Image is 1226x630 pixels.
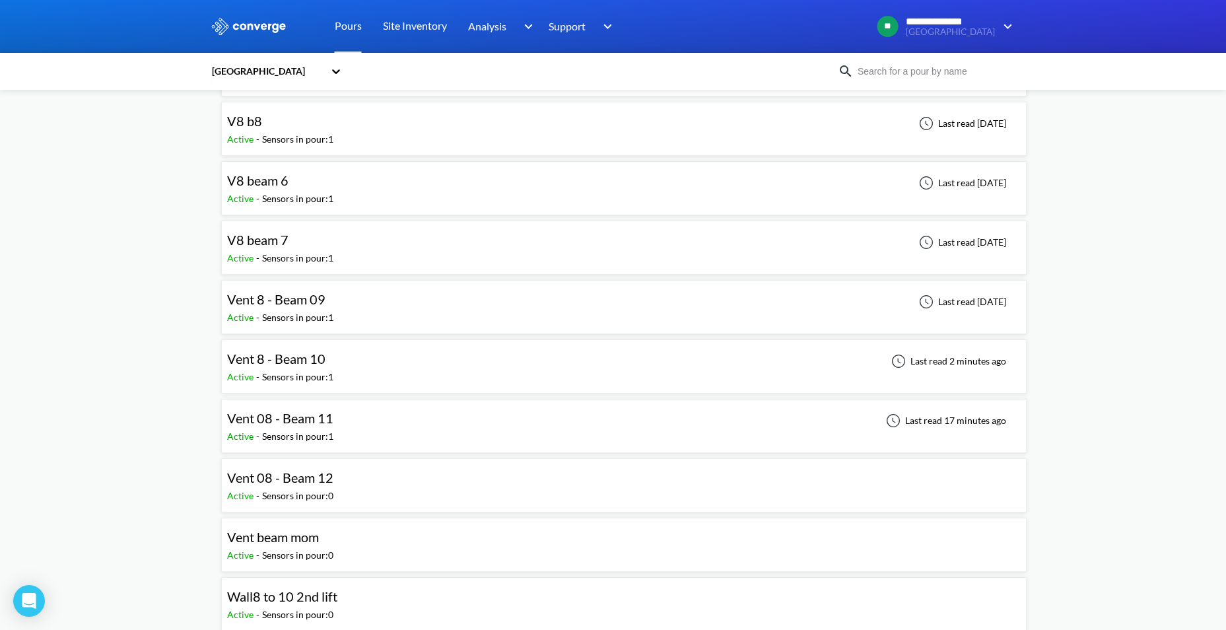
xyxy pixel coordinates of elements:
span: - [256,193,262,204]
img: icon-search.svg [838,63,854,79]
div: Last read 17 minutes ago [879,413,1010,429]
span: - [256,609,262,620]
a: V8 b8Active-Sensors in pour:1Last read [DATE] [221,117,1027,128]
img: downArrow.svg [515,18,536,34]
span: Analysis [468,18,506,34]
img: downArrow.svg [995,18,1016,34]
div: Last read [DATE] [912,175,1010,191]
div: Sensors in pour: 1 [262,251,333,265]
div: Sensors in pour: 1 [262,429,333,444]
div: Last read [DATE] [912,116,1010,131]
span: Active [227,609,256,620]
div: [GEOGRAPHIC_DATA] [211,64,324,79]
div: Sensors in pour: 0 [262,489,333,503]
span: Active [227,490,256,501]
div: Open Intercom Messenger [13,585,45,617]
div: Sensors in pour: 1 [262,370,333,384]
span: - [256,431,262,442]
div: Sensors in pour: 0 [262,548,333,563]
a: Vent 08 - Beam 12Active-Sensors in pour:0 [221,473,1027,485]
div: Last read [DATE] [912,294,1010,310]
div: Sensors in pour: 0 [262,608,333,622]
span: [GEOGRAPHIC_DATA] [906,27,995,37]
span: V8 beam 6 [227,172,289,188]
a: Vent 8 - Beam 09Active-Sensors in pour:1Last read [DATE] [221,295,1027,306]
span: Vent 08 - Beam 12 [227,470,333,485]
a: V8 beam 7Active-Sensors in pour:1Last read [DATE] [221,236,1027,247]
div: Last read [DATE] [912,234,1010,250]
span: Active [227,431,256,442]
span: Vent 08 - Beam 11 [227,410,333,426]
span: - [256,371,262,382]
span: - [256,490,262,501]
span: Active [227,312,256,323]
span: Active [227,371,256,382]
span: V8 b8 [227,113,262,129]
span: Active [227,252,256,263]
div: Sensors in pour: 1 [262,132,333,147]
span: V8 beam 7 [227,232,289,248]
div: Sensors in pour: 1 [262,192,333,206]
div: Last read 2 minutes ago [884,353,1010,369]
span: Wall8 to 10 2nd lift [227,588,337,604]
span: Active [227,193,256,204]
span: Vent 8 - Beam 10 [227,351,325,367]
span: Vent 8 - Beam 09 [227,291,325,307]
span: Support [549,18,586,34]
span: - [256,549,262,561]
a: Vent 8 - Beam 10Active-Sensors in pour:1Last read 2 minutes ago [221,355,1027,366]
a: Vent beam momActive-Sensors in pour:0 [221,533,1027,544]
a: Wall8 to 10 2nd liftActive-Sensors in pour:0 [221,592,1027,604]
span: - [256,252,262,263]
span: Active [227,549,256,561]
span: - [256,312,262,323]
a: Vent 08 - Beam 11Active-Sensors in pour:1Last read 17 minutes ago [221,414,1027,425]
span: Active [227,133,256,145]
img: logo_ewhite.svg [211,18,287,35]
span: - [256,133,262,145]
div: Sensors in pour: 1 [262,310,333,325]
span: Vent beam mom [227,529,319,545]
input: Search for a pour by name [854,64,1013,79]
a: V8 beam 6Active-Sensors in pour:1Last read [DATE] [221,176,1027,188]
img: downArrow.svg [595,18,616,34]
